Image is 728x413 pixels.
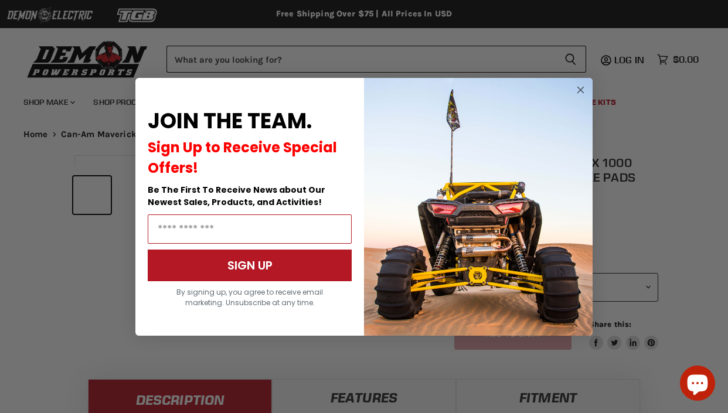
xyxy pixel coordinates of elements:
inbox-online-store-chat: Shopify online store chat [676,366,719,404]
span: By signing up, you agree to receive email marketing. Unsubscribe at any time. [176,287,323,308]
img: a9095488-b6e7-41ba-879d-588abfab540b.jpeg [364,78,593,336]
button: SIGN UP [148,250,352,281]
span: JOIN THE TEAM. [148,106,312,136]
span: Sign Up to Receive Special Offers! [148,138,337,178]
button: Close dialog [573,83,588,97]
span: Be The First To Receive News about Our Newest Sales, Products, and Activities! [148,184,325,208]
input: Email Address [148,214,352,244]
